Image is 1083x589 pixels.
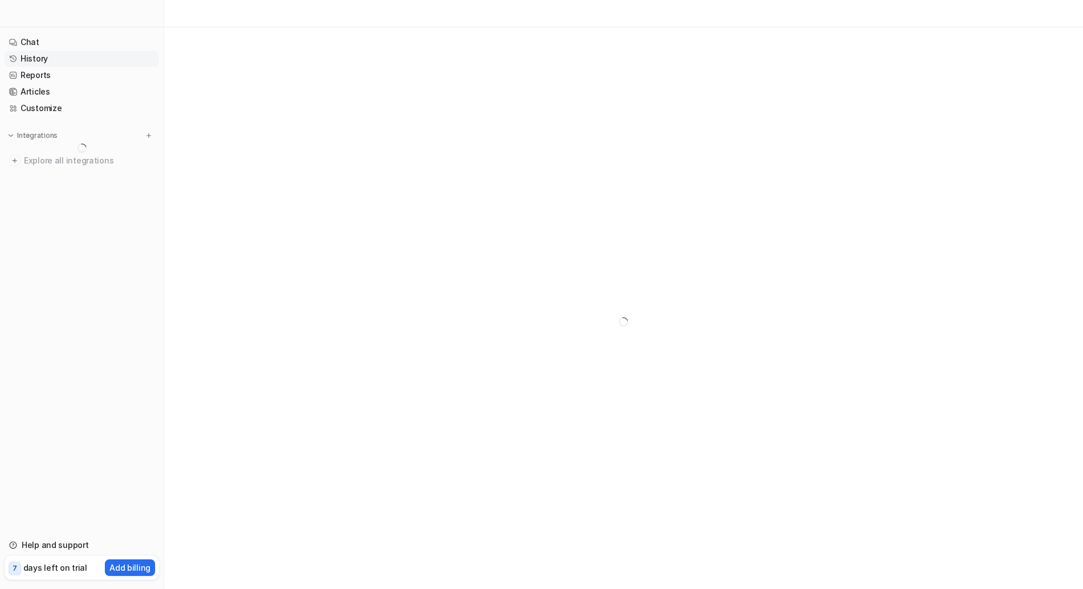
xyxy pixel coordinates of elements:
button: Integrations [5,130,61,141]
a: Explore all integrations [5,153,159,169]
a: Customize [5,100,159,116]
p: 7 [13,563,17,574]
span: Explore all integrations [24,152,154,170]
p: Add billing [109,562,150,574]
p: days left on trial [23,562,87,574]
a: History [5,51,159,67]
a: Help and support [5,537,159,553]
a: Articles [5,84,159,100]
a: Chat [5,34,159,50]
p: Integrations [17,131,58,140]
button: Add billing [105,559,155,576]
img: expand menu [7,132,15,140]
a: Reports [5,67,159,83]
img: menu_add.svg [145,132,153,140]
img: explore all integrations [9,155,21,166]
